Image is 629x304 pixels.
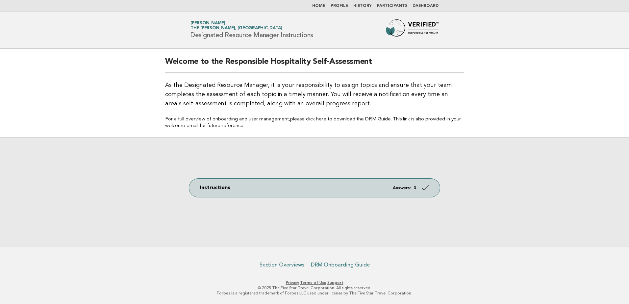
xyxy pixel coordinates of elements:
[190,21,282,30] a: [PERSON_NAME]The [PERSON_NAME], [GEOGRAPHIC_DATA]
[190,26,282,31] span: The [PERSON_NAME], [GEOGRAPHIC_DATA]
[331,4,348,8] a: Profile
[300,280,326,285] a: Terms of Use
[113,280,516,285] p: · ·
[190,21,313,38] h1: Designated Resource Manager Instructions
[286,280,299,285] a: Privacy
[165,81,464,108] p: As the Designated Resource Manager, it is your responsibility to assign topics and ensure that yo...
[311,262,370,268] a: DRM Onboarding Guide
[260,262,304,268] a: Section Overviews
[393,186,411,190] em: Answers:
[290,117,391,122] a: please click here to download the DRM Guide
[353,4,372,8] a: History
[165,57,464,73] h2: Welcome to the Responsible Hospitality Self-Assessment
[165,116,464,129] p: For a full overview of onboarding and user management, . This link is also provided in your welco...
[189,179,440,197] a: Instructions Answers: 0
[414,186,416,190] strong: 0
[386,19,439,40] img: Forbes Travel Guide
[113,291,516,296] p: Forbes is a registered trademark of Forbes LLC used under license by The Five Star Travel Corpora...
[377,4,407,8] a: Participants
[113,285,516,291] p: © 2025 The Five Star Travel Corporation. All rights reserved.
[312,4,325,8] a: Home
[327,280,343,285] a: Support
[413,4,439,8] a: Dashboard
